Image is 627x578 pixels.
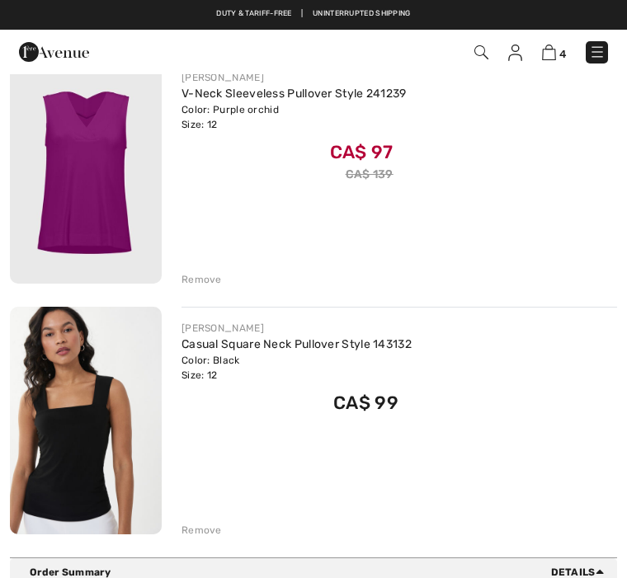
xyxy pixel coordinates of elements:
[10,56,162,284] img: V-Neck Sleeveless Pullover Style 241239
[10,307,162,534] img: Casual Square Neck Pullover Style 143132
[333,392,398,414] span: CA$ 99
[589,44,606,60] img: Menu
[346,167,394,181] s: CA$ 139
[181,337,412,351] a: Casual Square Neck Pullover Style 143132
[181,321,412,336] div: [PERSON_NAME]
[330,141,394,163] span: CA$ 97
[181,87,407,101] a: V-Neck Sleeveless Pullover Style 241239
[559,48,566,60] span: 4
[216,9,410,17] a: Duty & tariff-free | Uninterrupted shipping
[542,44,566,61] a: 4
[181,70,407,85] div: [PERSON_NAME]
[542,45,556,60] img: Shopping Bag
[19,35,89,68] img: 1ère Avenue
[181,102,407,132] div: Color: Purple orchid Size: 12
[181,272,222,287] div: Remove
[181,353,412,383] div: Color: Black Size: 12
[181,523,222,538] div: Remove
[508,45,522,61] img: My Info
[474,45,488,59] img: Search
[19,45,89,59] a: 1ère Avenue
